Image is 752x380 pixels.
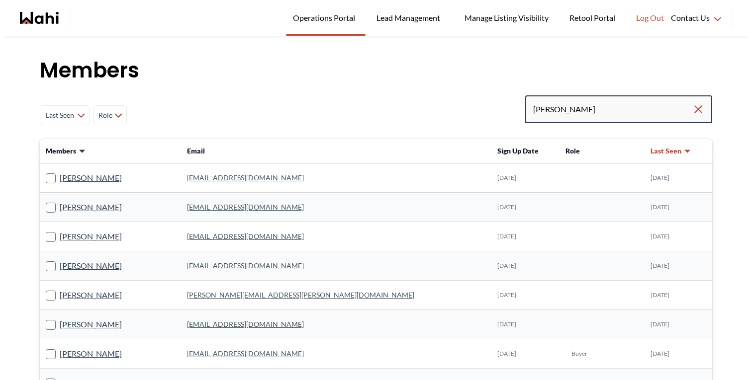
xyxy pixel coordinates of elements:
[565,147,580,155] span: Role
[569,11,618,24] span: Retool Portal
[491,339,560,369] td: [DATE]
[651,146,681,156] span: Last Seen
[40,56,712,85] h1: Members
[491,310,560,339] td: [DATE]
[60,259,122,272] a: [PERSON_NAME]
[60,289,122,302] a: [PERSON_NAME]
[187,203,304,211] a: [EMAIL_ADDRESS][DOMAIN_NAME]
[187,320,304,328] a: [EMAIL_ADDRESS][DOMAIN_NAME]
[46,146,86,156] button: Members
[44,106,75,124] span: Last Seen
[60,230,122,243] a: [PERSON_NAME]
[293,11,359,24] span: Operations Portal
[645,222,712,251] td: [DATE]
[46,146,76,156] span: Members
[187,173,304,182] a: [EMAIL_ADDRESS][DOMAIN_NAME]
[187,349,304,358] a: [EMAIL_ADDRESS][DOMAIN_NAME]
[571,350,587,358] span: Buyer
[187,232,304,240] a: [EMAIL_ADDRESS][DOMAIN_NAME]
[187,261,304,270] a: [EMAIL_ADDRESS][DOMAIN_NAME]
[491,163,560,193] td: [DATE]
[376,11,444,24] span: Lead Management
[60,201,122,214] a: [PERSON_NAME]
[60,171,122,184] a: [PERSON_NAME]
[187,147,205,155] span: Email
[645,281,712,310] td: [DATE]
[645,193,712,222] td: [DATE]
[187,291,414,299] a: [PERSON_NAME][EMAIL_ADDRESS][PERSON_NAME][DOMAIN_NAME]
[645,339,712,369] td: [DATE]
[533,100,692,118] input: Search input
[20,12,59,24] a: Wahi homepage
[645,163,712,193] td: [DATE]
[636,11,664,24] span: Log Out
[497,147,539,155] span: Sign Up Date
[60,347,122,360] a: [PERSON_NAME]
[491,222,560,251] td: [DATE]
[491,193,560,222] td: [DATE]
[645,251,712,281] td: [DATE]
[491,281,560,310] td: [DATE]
[651,146,691,156] button: Last Seen
[645,310,712,339] td: [DATE]
[692,100,704,118] button: Clear search
[98,106,112,124] span: Role
[462,11,552,24] span: Manage Listing Visibility
[491,251,560,281] td: [DATE]
[60,318,122,331] a: [PERSON_NAME]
